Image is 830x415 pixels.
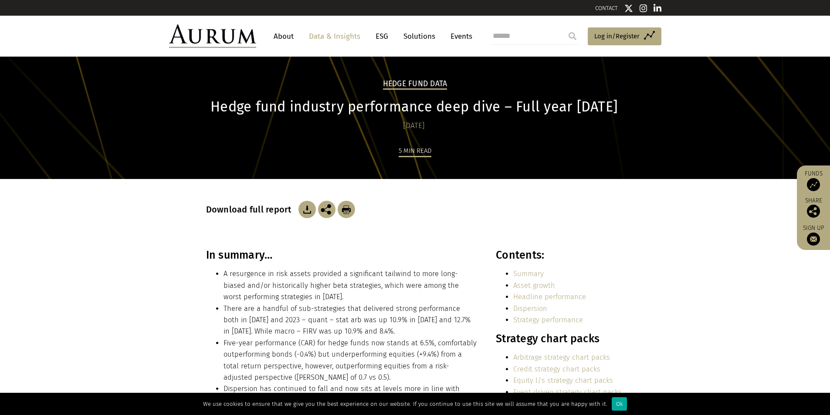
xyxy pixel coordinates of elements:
[496,332,622,345] h3: Strategy chart packs
[269,28,298,44] a: About
[206,204,296,215] h3: Download full report
[224,383,477,406] li: Dispersion has continued to fall and now sits at levels more in line with those observed pre-COVID.
[624,4,633,13] img: Twitter icon
[513,270,544,278] a: Summary
[371,28,393,44] a: ESG
[224,268,477,303] li: A resurgence in risk assets provided a significant tailwind to more long-biased and/or historical...
[383,79,447,90] h2: Hedge Fund Data
[513,304,547,313] a: Dispersion
[807,178,820,191] img: Access Funds
[513,353,610,361] a: Arbitrage strategy chart packs
[206,249,477,262] h3: In summary…
[513,365,600,373] a: Credit strategy chart packs
[513,316,583,324] a: Strategy performance
[206,120,622,132] div: [DATE]
[338,201,355,218] img: Download Article
[446,28,472,44] a: Events
[513,293,586,301] a: Headline performance
[654,4,661,13] img: Linkedin icon
[595,5,618,11] a: CONTACT
[206,98,622,115] h1: Hedge fund industry performance deep dive – Full year [DATE]
[801,224,826,246] a: Sign up
[224,337,477,384] li: Five-year performance (CAR) for hedge funds now stands at 6.5%, comfortably outperforming bonds (...
[807,233,820,246] img: Sign up to our newsletter
[513,281,555,290] a: Asset growth
[564,27,581,45] input: Submit
[169,24,256,48] img: Aurum
[224,303,477,337] li: There are a handful of sub-strategies that delivered strong performance both in [DATE] and 2023 –...
[640,4,647,13] img: Instagram icon
[399,145,431,157] div: 5 min read
[801,170,826,191] a: Funds
[305,28,365,44] a: Data & Insights
[318,201,335,218] img: Share this post
[801,198,826,218] div: Share
[513,376,613,385] a: Equity l/s strategy chart packs
[399,28,440,44] a: Solutions
[588,27,661,46] a: Log in/Register
[298,201,316,218] img: Download Article
[594,31,640,41] span: Log in/Register
[513,388,622,396] a: Event driven strategy chart packs
[496,249,622,262] h3: Contents:
[612,397,627,411] div: Ok
[807,205,820,218] img: Share this post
